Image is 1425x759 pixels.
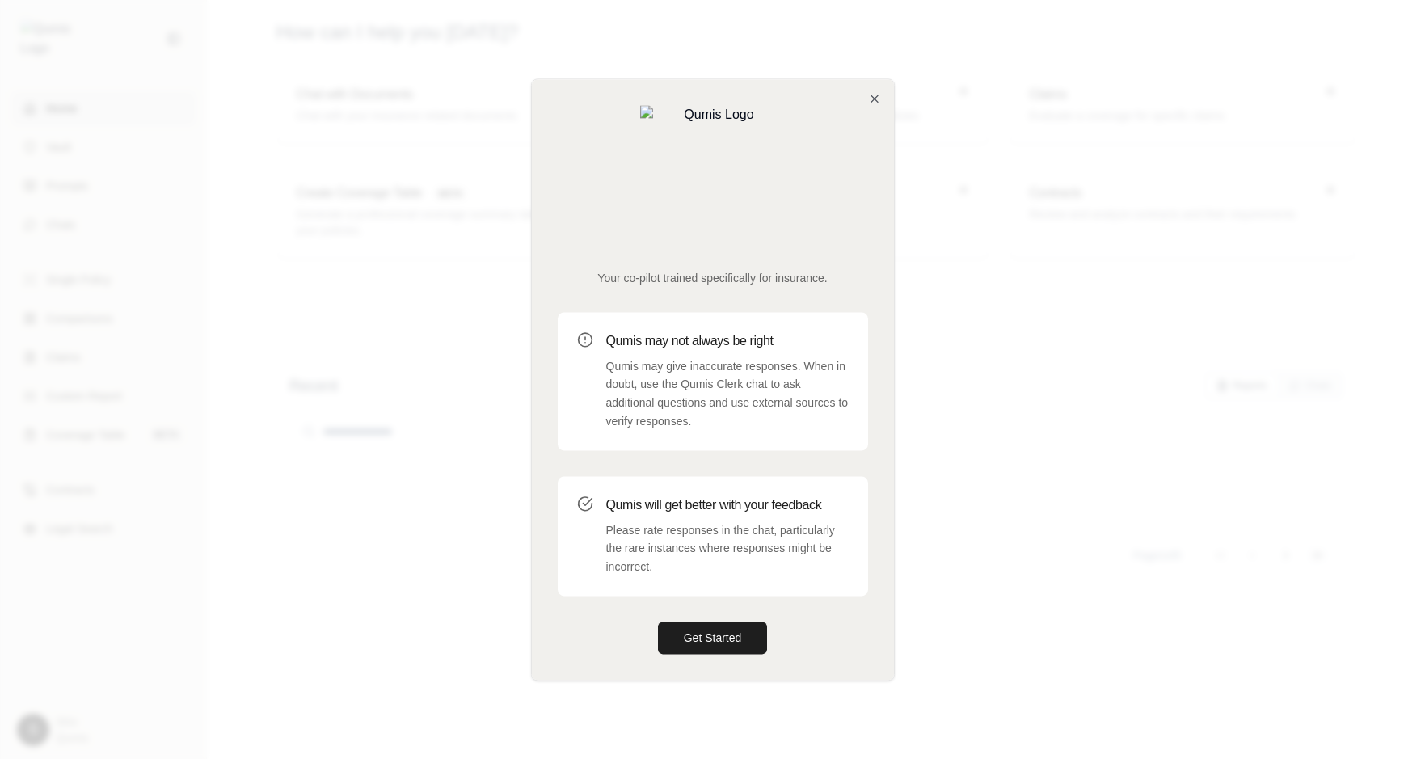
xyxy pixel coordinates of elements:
h3: Qumis will get better with your feedback [606,495,849,515]
img: Qumis Logo [640,105,786,251]
p: Your co-pilot trained specifically for insurance. [558,270,868,286]
h3: Qumis may not always be right [606,331,849,351]
button: Get Started [658,622,768,654]
p: Qumis may give inaccurate responses. When in doubt, use the Qumis Clerk chat to ask additional qu... [606,357,849,431]
p: Please rate responses in the chat, particularly the rare instances where responses might be incor... [606,521,849,576]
